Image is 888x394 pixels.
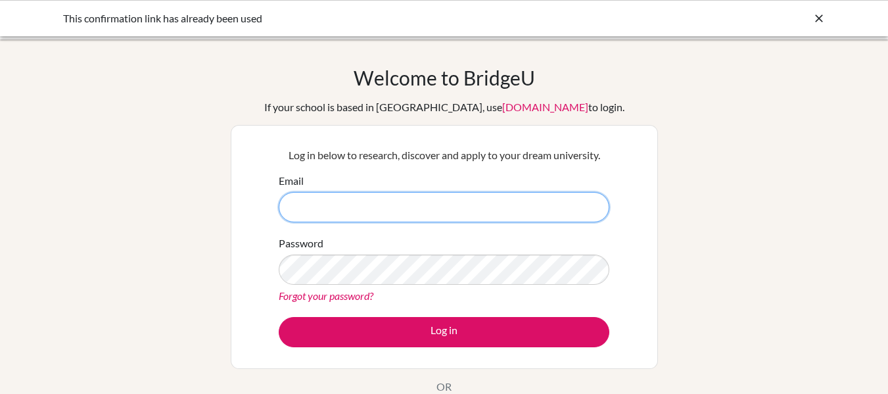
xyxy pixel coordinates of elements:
[354,66,535,89] h1: Welcome to BridgeU
[502,101,588,113] a: [DOMAIN_NAME]
[279,235,323,251] label: Password
[264,99,624,115] div: If your school is based in [GEOGRAPHIC_DATA], use to login.
[279,317,609,347] button: Log in
[279,289,373,302] a: Forgot your password?
[279,147,609,163] p: Log in below to research, discover and apply to your dream university.
[279,173,304,189] label: Email
[63,11,628,26] div: This confirmation link has already been used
